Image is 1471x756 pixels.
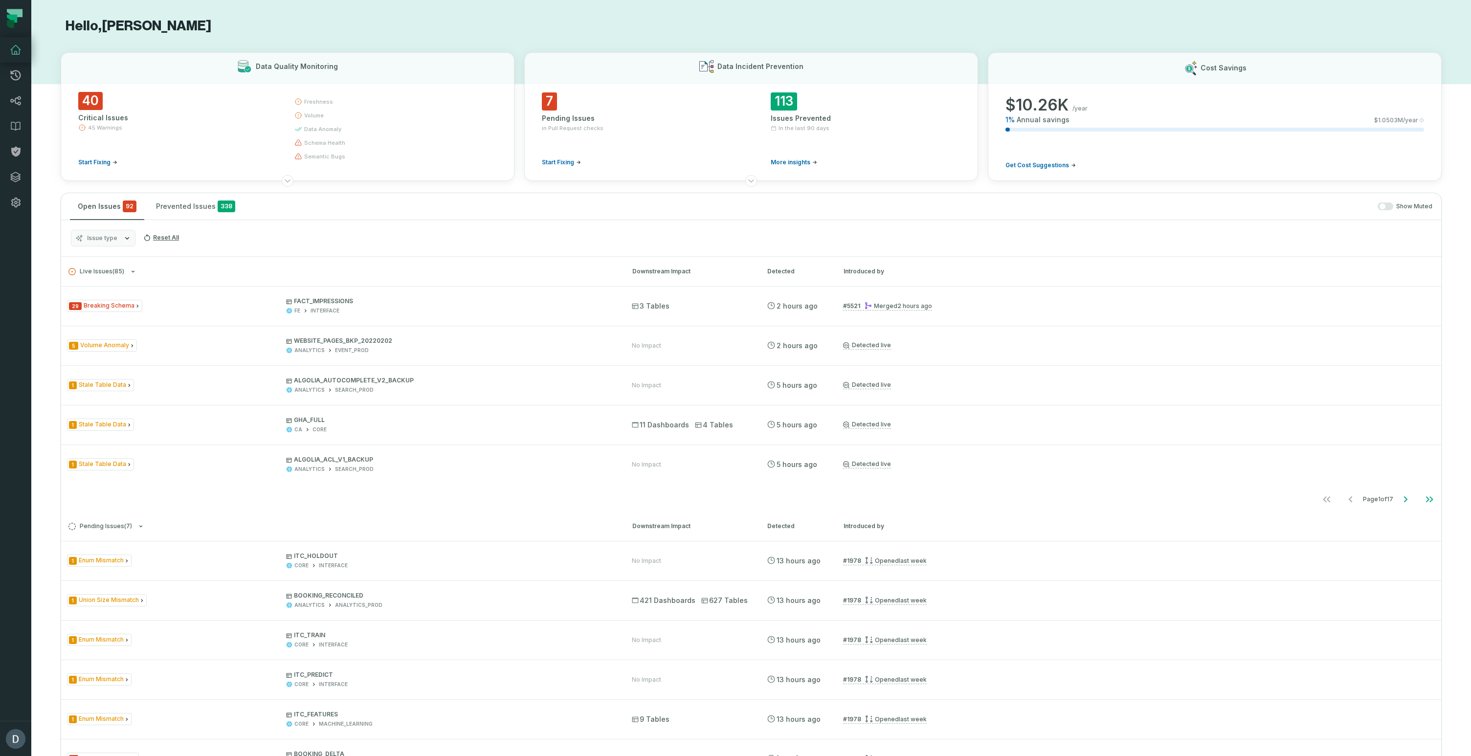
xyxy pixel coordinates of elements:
button: Data Incident Prevention7Pending Issuesin Pull Request checksStart Fixing113Issues PreventedIn th... [524,52,978,181]
span: Issue Type [67,339,137,352]
span: Severity [69,676,77,684]
h1: Hello, [PERSON_NAME] [61,18,1442,35]
button: Go to previous page [1339,489,1362,509]
div: No Impact [632,676,661,684]
span: freshness [304,98,333,106]
div: MACHINE_LEARNING [319,720,373,728]
a: #1978Opened[DATE] 5:42:13 PM [843,596,927,605]
button: Data Quality Monitoring40Critical Issues45 WarningsStart Fixingfreshnessvolumedata anomalyschema ... [61,52,514,181]
relative-time: Aug 26, 2025, 2:00 AM GMT+3 [777,556,821,565]
span: 7 [542,92,557,111]
span: Start Fixing [542,158,574,166]
div: CORE [294,641,309,648]
div: No Impact [632,342,661,350]
div: INTERFACE [319,562,348,569]
span: 4 Tables [695,420,733,430]
span: $ 1.0503M /year [1374,116,1418,124]
div: EVENT_PROD [335,347,369,354]
a: Start Fixing [78,158,117,166]
p: BOOKING_RECONCILED [286,592,615,600]
div: INTERFACE [311,307,339,314]
span: Issue Type [67,713,132,725]
span: Issue Type [67,300,142,312]
div: FE [294,307,300,314]
relative-time: Aug 20, 2025, 5:42 PM GMT+3 [899,676,927,683]
relative-time: Aug 26, 2025, 12:31 PM GMT+3 [777,341,818,350]
relative-time: Aug 20, 2025, 5:42 PM GMT+3 [899,557,927,564]
div: CA [294,426,302,433]
div: Opened [865,676,927,683]
div: SEARCH_PROD [335,466,374,473]
span: 45 Warnings [88,124,122,132]
span: Issue Type [67,594,147,606]
a: #1978Opened[DATE] 5:42:13 PM [843,636,927,645]
button: Go to first page [1315,489,1338,509]
relative-time: Aug 26, 2025, 9:28 AM GMT+3 [777,460,817,468]
a: Detected live [843,341,891,350]
span: Issue Type [67,673,132,686]
span: critical issues and errors combined [123,200,136,212]
div: No Impact [632,381,661,389]
p: ITC_TRAIN [286,631,615,639]
span: In the last 90 days [779,124,829,132]
relative-time: Aug 26, 2025, 9:28 AM GMT+3 [777,421,817,429]
div: Detected [767,267,826,276]
a: Start Fixing [542,158,581,166]
ul: Page 1 of 17 [1315,489,1441,509]
span: Severity [69,461,77,468]
nav: pagination [61,489,1441,509]
p: ITC_PREDICT [286,671,615,679]
div: SEARCH_PROD [335,386,374,394]
button: Prevented Issues [148,193,243,220]
div: Live Issues(85) [61,286,1441,511]
h3: Cost Savings [1201,63,1247,73]
relative-time: Aug 26, 2025, 9:28 AM GMT+3 [777,381,817,389]
div: INTERFACE [319,641,348,648]
span: data anomaly [304,125,341,133]
span: Severity [69,557,77,565]
button: Cost Savings$10.26K/year1%Annual savings$1.0503M/yearGet Cost Suggestions [988,52,1442,181]
div: Opened [865,636,927,644]
span: /year [1072,105,1088,112]
a: Detected live [843,381,891,389]
button: Pending Issues(7) [68,523,615,530]
div: Show Muted [247,202,1432,211]
span: Get Cost Suggestions [1005,161,1069,169]
div: Opened [865,715,927,723]
span: 421 Dashboards [632,596,695,605]
relative-time: Aug 26, 2025, 2:00 AM GMT+3 [777,675,821,684]
span: semantic bugs [304,153,345,160]
span: More insights [771,158,810,166]
span: 627 Tables [701,596,748,605]
p: ALGOLIA_ACL_V1_BACKUP [286,456,615,464]
div: Downstream Impact [632,267,750,276]
span: Severity [69,421,77,429]
h3: Data Quality Monitoring [256,62,338,71]
span: Annual savings [1017,115,1070,125]
div: No Impact [632,557,661,565]
div: Pending Issues [542,113,732,123]
span: 3 Tables [632,301,669,311]
p: FACT_IMPRESSIONS [286,297,615,305]
p: GHA_FULL [286,416,615,424]
span: Issue Type [67,634,132,646]
relative-time: Aug 20, 2025, 5:42 PM GMT+3 [899,715,927,723]
div: Detected [767,522,826,531]
relative-time: Aug 26, 2025, 2:00 AM GMT+3 [777,715,821,723]
button: Reset All [139,230,183,245]
div: ANALYTICS_PROD [335,601,382,609]
div: CORE [294,562,309,569]
relative-time: Aug 26, 2025, 1:08 PM GMT+3 [897,302,932,310]
span: 1 % [1005,115,1015,125]
span: 40 [78,92,103,110]
div: CORE [294,720,309,728]
div: Merged [864,302,932,310]
a: #1978Opened[DATE] 5:42:13 PM [843,715,927,724]
a: Get Cost Suggestions [1005,161,1076,169]
div: No Impact [632,461,661,468]
a: More insights [771,158,817,166]
a: Detected live [843,421,891,429]
span: $ 10.26K [1005,95,1069,115]
div: Issues Prevented [771,113,960,123]
span: Severity [69,636,77,644]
